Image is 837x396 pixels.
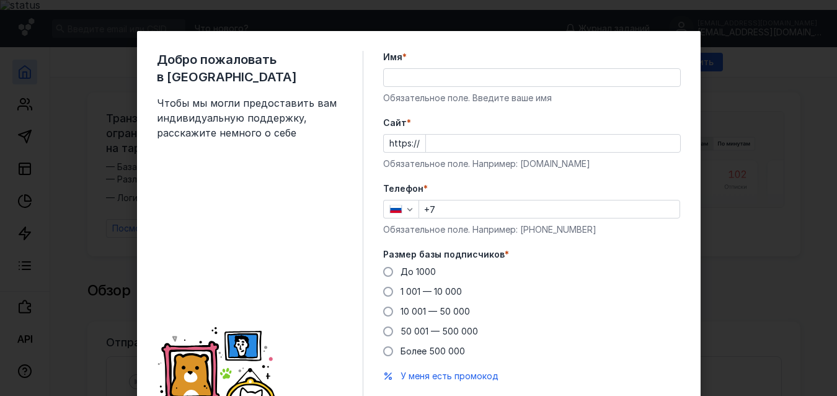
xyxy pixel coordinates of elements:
[401,371,498,381] span: У меня есть промокод
[401,266,436,277] span: До 1000
[401,286,462,297] span: 1 001 — 10 000
[383,223,681,236] div: Обязательное поле. Например: [PHONE_NUMBER]
[383,51,402,63] span: Имя
[383,182,423,195] span: Телефон
[401,326,478,336] span: 50 001 — 500 000
[383,248,505,261] span: Размер базы подписчиков
[157,51,343,86] span: Добро пожаловать в [GEOGRAPHIC_DATA]
[401,306,470,317] span: 10 001 — 50 000
[157,96,343,140] span: Чтобы мы могли предоставить вам индивидуальную поддержку, расскажите немного о себе
[383,117,407,129] span: Cайт
[401,346,465,356] span: Более 500 000
[401,370,498,382] button: У меня есть промокод
[383,92,681,104] div: Обязательное поле. Введите ваше имя
[383,158,681,170] div: Обязательное поле. Например: [DOMAIN_NAME]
